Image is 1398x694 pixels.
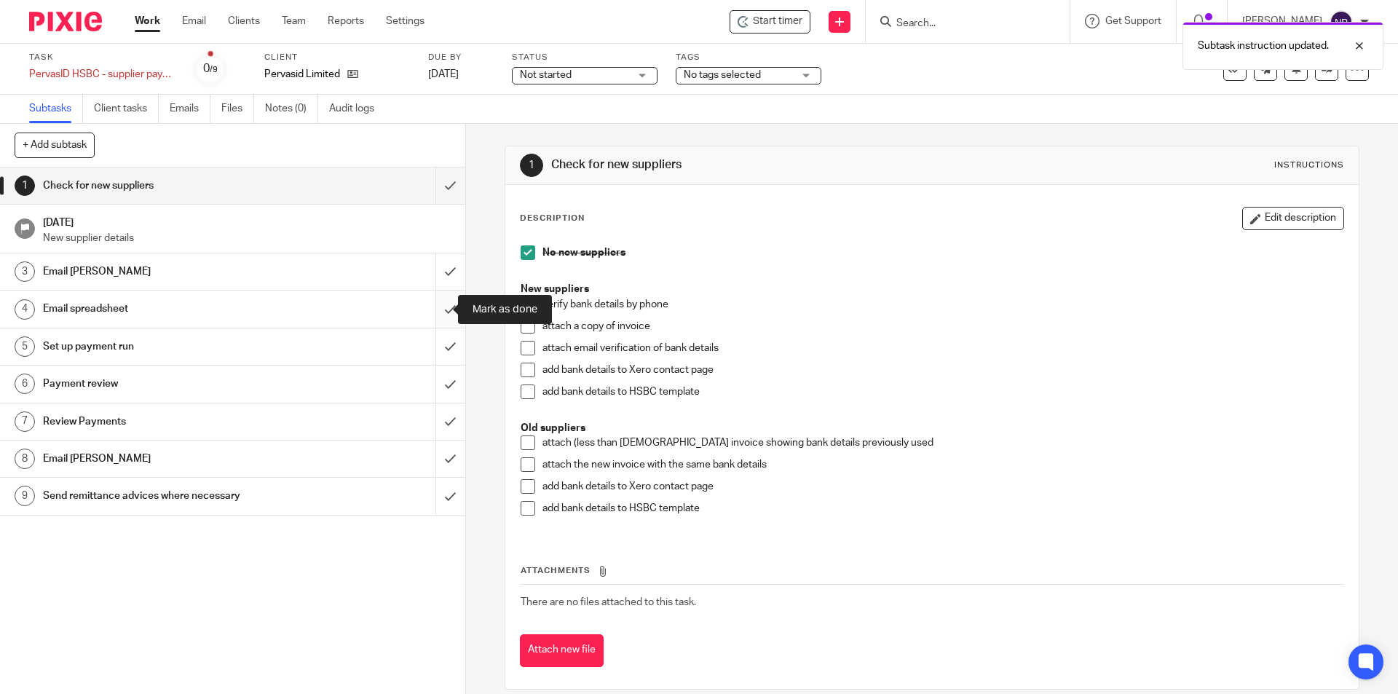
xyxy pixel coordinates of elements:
[15,486,35,506] div: 9
[221,95,254,123] a: Files
[43,485,295,507] h1: Send remittance advices where necessary
[329,95,385,123] a: Audit logs
[265,95,318,123] a: Notes (0)
[282,14,306,28] a: Team
[264,52,410,63] label: Client
[542,341,1343,355] p: attach email verification of bank details
[43,336,295,358] h1: Set up payment run
[210,66,218,74] small: /9
[520,154,543,177] div: 1
[328,14,364,28] a: Reports
[203,60,218,77] div: 0
[520,634,604,667] button: Attach new file
[15,299,35,320] div: 4
[1198,39,1329,53] p: Subtask instruction updated.
[1274,159,1344,171] div: Instructions
[15,374,35,394] div: 6
[684,70,761,80] span: No tags selected
[386,14,424,28] a: Settings
[542,385,1343,399] p: add bank details to HSBC template
[170,95,210,123] a: Emails
[521,423,585,433] strong: Old suppliers
[542,457,1343,472] p: attach the new invoice with the same bank details
[15,133,95,157] button: + Add subtask
[15,411,35,432] div: 7
[551,157,963,173] h1: Check for new suppliers
[15,176,35,196] div: 1
[520,70,572,80] span: Not started
[676,52,821,63] label: Tags
[521,567,591,575] span: Attachments
[15,336,35,357] div: 5
[542,319,1343,334] p: attach a copy of invoice
[542,501,1343,516] p: add bank details to HSBC template
[43,261,295,283] h1: Email [PERSON_NAME]
[94,95,159,123] a: Client tasks
[43,411,295,433] h1: Review Payments
[521,284,589,294] strong: New suppliers
[43,175,295,197] h1: Check for new suppliers
[43,231,451,245] p: New supplier details
[1242,207,1344,230] button: Edit description
[542,297,1343,312] p: verify bank details by phone
[15,449,35,469] div: 8
[43,448,295,470] h1: Email [PERSON_NAME]
[542,363,1343,377] p: add bank details to Xero contact page
[730,10,810,33] div: Pervasid Limited - PervasID HSBC - supplier payment run
[228,14,260,28] a: Clients
[520,213,585,224] p: Description
[542,248,625,258] strong: No new suppliers
[43,373,295,395] h1: Payment review
[428,69,459,79] span: [DATE]
[542,479,1343,494] p: add bank details to Xero contact page
[1330,10,1353,33] img: svg%3E
[15,261,35,282] div: 3
[264,67,340,82] p: Pervasid Limited
[135,14,160,28] a: Work
[512,52,657,63] label: Status
[29,52,175,63] label: Task
[43,212,451,230] h1: [DATE]
[182,14,206,28] a: Email
[29,12,102,31] img: Pixie
[29,67,175,82] div: PervasID HSBC - supplier payment run
[428,52,494,63] label: Due by
[542,435,1343,450] p: attach (less than [DEMOGRAPHIC_DATA] invoice showing bank details previously used
[43,298,295,320] h1: Email spreadsheet
[521,597,696,607] span: There are no files attached to this task.
[29,95,83,123] a: Subtasks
